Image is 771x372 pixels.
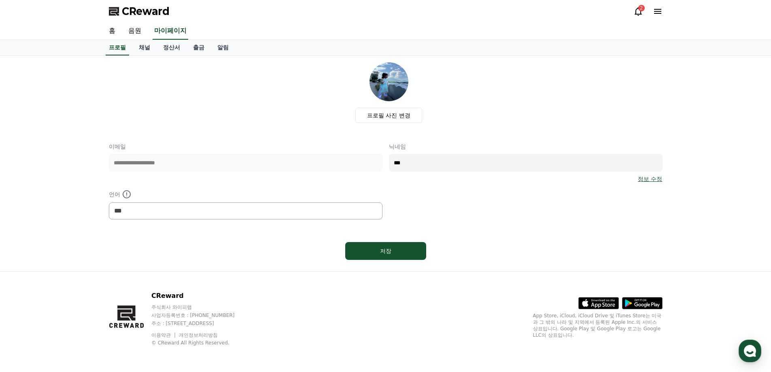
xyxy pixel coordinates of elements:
[211,40,235,55] a: 알림
[122,23,148,40] a: 음원
[157,40,187,55] a: 정산서
[104,257,155,277] a: 설정
[106,40,129,55] a: 프로필
[122,5,170,18] span: CReward
[53,257,104,277] a: 대화
[151,291,250,301] p: CReward
[109,189,382,199] p: 언어
[109,5,170,18] a: CReward
[638,5,645,11] div: 2
[151,320,250,327] p: 주소 : [STREET_ADDRESS]
[633,6,643,16] a: 2
[151,332,177,338] a: 이용약관
[109,142,382,151] p: 이메일
[125,269,135,275] span: 설정
[151,304,250,310] p: 주식회사 와이피랩
[355,108,422,123] label: 프로필 사진 변경
[345,242,426,260] button: 저장
[179,332,218,338] a: 개인정보처리방침
[132,40,157,55] a: 채널
[25,269,30,275] span: 홈
[389,142,663,151] p: 닉네임
[2,257,53,277] a: 홈
[151,340,250,346] p: © CReward All Rights Reserved.
[638,175,662,183] a: 정보 수정
[370,62,408,101] img: profile_image
[153,23,188,40] a: 마이페이지
[361,247,410,255] div: 저장
[151,312,250,319] p: 사업자등록번호 : [PHONE_NUMBER]
[533,312,663,338] p: App Store, iCloud, iCloud Drive 및 iTunes Store는 미국과 그 밖의 나라 및 지역에서 등록된 Apple Inc.의 서비스 상표입니다. Goo...
[187,40,211,55] a: 출금
[102,23,122,40] a: 홈
[74,269,84,276] span: 대화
